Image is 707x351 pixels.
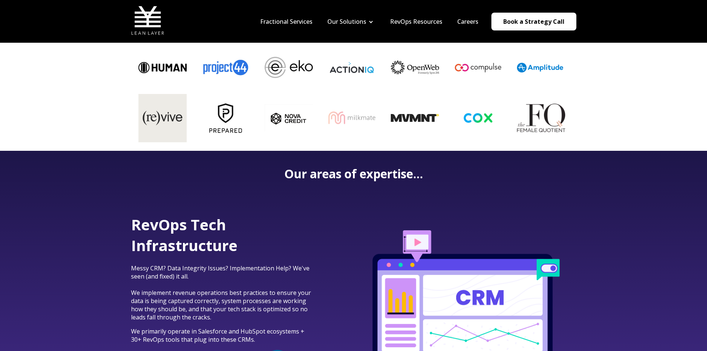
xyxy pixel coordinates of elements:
[470,110,518,126] img: cox-logo-og-image
[281,104,329,131] img: nova_c
[284,166,423,182] strong: Our areas of expertise...
[131,214,238,256] span: RevOps Tech Infrastructure
[253,17,486,26] div: Navigation Menu
[533,104,582,132] img: The FQ
[378,61,426,74] img: OpenWeb
[252,57,300,78] img: Eko
[92,110,140,126] img: Three Link Solutions
[126,62,174,73] img: Human
[327,17,366,26] a: Our Solutions
[344,111,392,125] img: milkmate
[407,114,455,122] img: MVMNT
[155,94,203,142] img: byrevive
[189,55,237,80] img: Project44
[457,17,478,26] a: Careers
[441,55,490,80] img: Compulse
[390,17,442,26] a: RevOps Resources
[260,17,312,26] a: Fractional Services
[567,55,616,80] img: Rho
[131,264,311,321] span: Messy CRM? Data Integrity Issues? Implementation Help? We've seen (and fixed) it all. We implemen...
[504,63,553,72] img: Amplitude
[315,61,363,74] img: ActionIQ
[218,94,266,142] img: Prepared-Logo
[131,4,164,37] img: Lean Layer Logo
[491,13,576,30] a: Book a Strategy Call
[131,327,304,344] span: We primarily operate in Salesforce and HubSpot ecosystems + 30+ RevOps tools that plug into these...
